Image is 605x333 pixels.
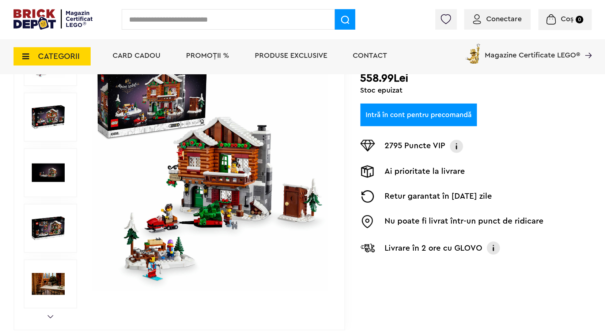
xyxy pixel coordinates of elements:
img: Puncte VIP [360,140,375,151]
img: Cabana alpina LEGO 10325 [32,156,65,189]
img: Easybox [360,215,375,228]
img: Info livrare cu GLOVO [486,241,501,255]
a: Card Cadou [113,52,161,59]
span: Conectare [487,15,522,23]
span: Magazine Certificate LEGO® [485,42,581,59]
a: PROMOȚII % [186,52,230,59]
p: Nu poate fi livrat într-un punct de ridicare [385,215,544,228]
a: Produse exclusive [255,52,328,59]
a: Intră în cont pentru precomandă [360,104,477,126]
p: 2795 Puncte VIP [385,140,446,153]
img: Livrare [360,165,375,178]
span: CATEGORII [38,52,80,60]
img: LEGO Icons (Creator Expert) Cabana alpina [32,267,65,300]
small: 0 [576,16,583,23]
img: Livrare Glovo [360,243,375,252]
p: Livrare în 2 ore cu GLOVO [385,242,483,254]
p: Ai prioritate la livrare [385,165,465,178]
a: Magazine Certificate LEGO® [581,42,592,49]
p: Retur garantat în [DATE] zile [385,190,492,203]
img: Cabana alpina [93,55,328,291]
a: Next [48,315,53,318]
a: Contact [353,52,387,59]
img: Seturi Lego Cabana alpina [32,212,65,245]
img: Returnare [360,190,375,203]
h2: 558.99Lei [360,72,592,85]
div: Stoc epuizat [360,87,592,94]
a: Conectare [473,15,522,23]
img: Cabana alpina [32,101,65,134]
span: Coș [561,15,574,23]
img: Info VIP [449,140,464,153]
